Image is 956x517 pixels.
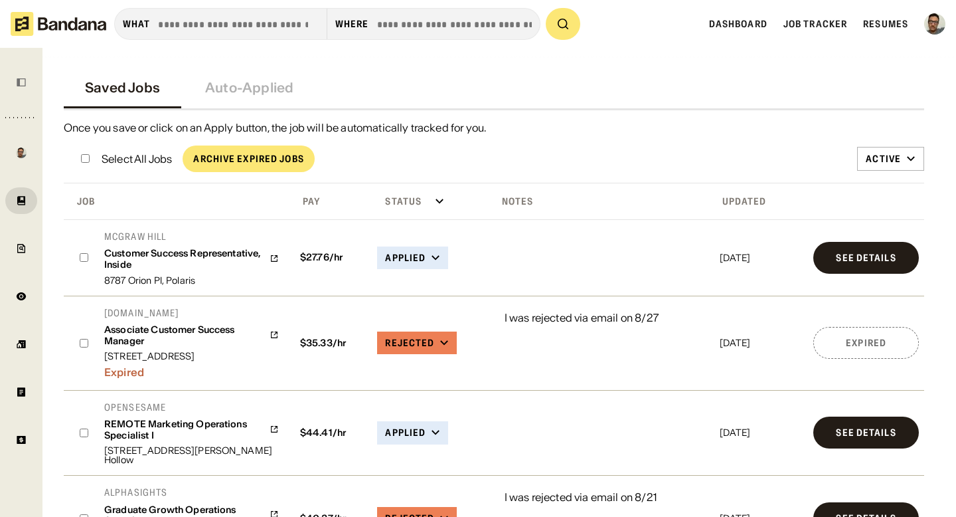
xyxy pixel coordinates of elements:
a: [DOMAIN_NAME]Associate Customer Success Manager[STREET_ADDRESS] [104,307,279,362]
div: Applied [385,252,426,264]
div: Expired [104,361,279,379]
a: McGraw HillCustomer Success Representative, Inside8787 Orion Pl, Polaris [104,231,279,285]
img: Profile photo [16,148,27,158]
div: what [123,18,150,30]
div: Expired [846,338,886,348]
div: [DATE] [720,253,803,262]
div: Associate Customer Success Manager [104,324,264,347]
div: Job [66,195,95,207]
a: Dashboard [709,18,767,30]
div: Once you save or click on an Apply button, the job will be automatically tracked for you. [64,121,924,135]
div: Click toggle to sort descending [717,191,806,211]
div: See Details [836,428,896,437]
div: 8787 Orion Pl, Polaris [104,276,279,285]
div: Applied [385,427,426,439]
div: [STREET_ADDRESS][PERSON_NAME] Hollow [104,446,279,465]
div: AlphaSights [104,486,279,498]
div: Click toggle to sort descending [66,191,287,211]
div: Active [866,153,901,165]
div: $ 35.33 /hr [295,338,367,349]
div: [DOMAIN_NAME] [104,307,279,319]
div: $ 44.41 /hr [295,427,367,439]
img: Profile photo [924,13,945,35]
img: Bandana logotype [11,12,106,36]
div: Click toggle to sort ascending [374,191,485,211]
div: See Details [836,253,896,262]
div: Select All Jobs [102,154,172,164]
div: I was rejected via email on 8/27 [505,312,659,374]
a: Job Tracker [783,18,847,30]
div: [DATE] [720,428,803,437]
div: Saved Jobs [85,80,160,96]
div: Customer Success Representative, Inside [104,248,264,270]
a: Resumes [863,18,908,30]
div: Click toggle to sort ascending [292,191,370,211]
div: Pay [292,195,320,207]
div: REMOTE Marketing Operations Specialist I [104,419,264,441]
div: Updated [717,195,767,207]
a: Profile photo [5,140,37,166]
a: OpenSesameREMOTE Marketing Operations Specialist I[STREET_ADDRESS][PERSON_NAME] Hollow [104,401,279,465]
div: Status [374,195,422,207]
div: [DATE] [720,338,803,348]
div: $ 27.76 /hr [295,252,367,263]
div: Archive Expired Jobs [193,154,303,163]
div: Auto-Applied [205,80,293,96]
div: Notes [491,195,534,207]
div: Rejected [385,337,434,349]
div: McGraw Hill [104,231,279,243]
div: Where [335,18,369,30]
div: OpenSesame [104,401,279,413]
div: [STREET_ADDRESS] [104,352,279,361]
div: Click toggle to sort ascending [491,191,712,211]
